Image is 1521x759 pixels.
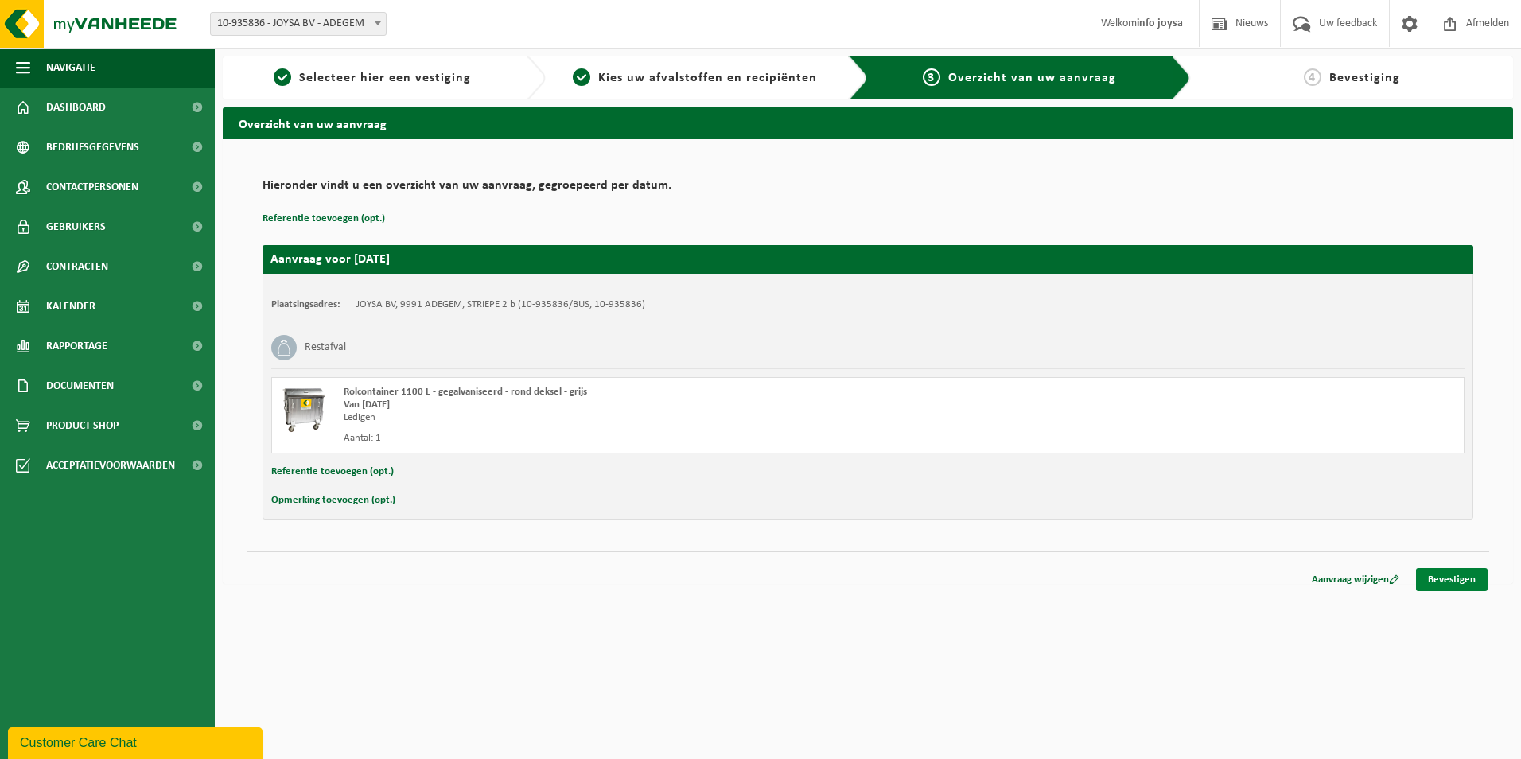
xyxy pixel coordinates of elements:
span: 2 [573,68,590,86]
span: Selecteer hier een vestiging [299,72,471,84]
span: Bedrijfsgegevens [46,127,139,167]
span: Rolcontainer 1100 L - gegalvaniseerd - rond deksel - grijs [344,387,587,397]
strong: Aanvraag voor [DATE] [270,253,390,266]
button: Referentie toevoegen (opt.) [271,461,394,482]
strong: info joysa [1137,18,1183,29]
span: Contactpersonen [46,167,138,207]
strong: Van [DATE] [344,399,390,410]
strong: Plaatsingsadres: [271,299,340,309]
span: Bevestiging [1329,72,1400,84]
h2: Hieronder vindt u een overzicht van uw aanvraag, gegroepeerd per datum. [263,179,1473,200]
span: Documenten [46,366,114,406]
span: Dashboard [46,88,106,127]
span: Rapportage [46,326,107,366]
td: JOYSA BV, 9991 ADEGEM, STRIEPE 2 b (10-935836/BUS, 10-935836) [356,298,645,311]
span: Kalender [46,286,95,326]
span: Contracten [46,247,108,286]
button: Opmerking toevoegen (opt.) [271,490,395,511]
span: 1 [274,68,291,86]
span: Gebruikers [46,207,106,247]
a: 2Kies uw afvalstoffen en recipiënten [554,68,837,88]
iframe: chat widget [8,724,266,759]
span: Kies uw afvalstoffen en recipiënten [598,72,817,84]
span: Product Shop [46,406,119,446]
span: 10-935836 - JOYSA BV - ADEGEM [211,13,386,35]
span: Acceptatievoorwaarden [46,446,175,485]
span: 10-935836 - JOYSA BV - ADEGEM [210,12,387,36]
button: Referentie toevoegen (opt.) [263,208,385,229]
div: Ledigen [344,411,932,424]
span: 3 [923,68,940,86]
h3: Restafval [305,335,346,360]
h2: Overzicht van uw aanvraag [223,107,1513,138]
span: 4 [1304,68,1321,86]
span: Navigatie [46,48,95,88]
a: 1Selecteer hier een vestiging [231,68,514,88]
div: Aantal: 1 [344,432,932,445]
img: WB-1100-GAL-GY-02.png [280,386,328,434]
a: Aanvraag wijzigen [1300,568,1411,591]
a: Bevestigen [1416,568,1488,591]
span: Overzicht van uw aanvraag [948,72,1116,84]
